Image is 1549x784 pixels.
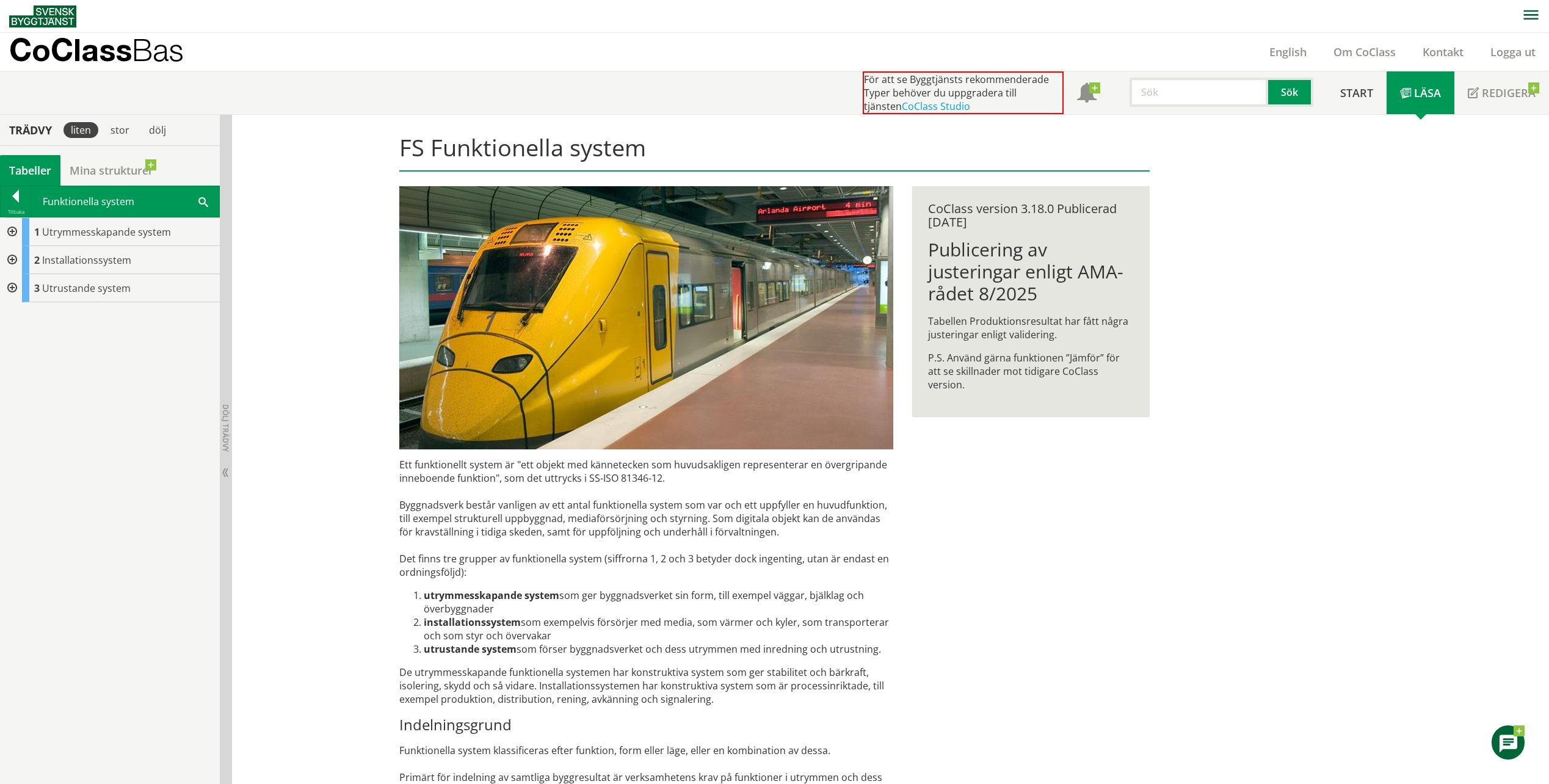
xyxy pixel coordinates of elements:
[103,122,137,138] div: stor
[42,225,171,239] span: Utrymmesskapande system
[1409,45,1477,59] a: Kontakt
[1268,78,1313,107] button: Sök
[9,5,76,27] img: Svensk Byggtjänst
[424,589,559,602] strong: utrymmesskapande system
[863,71,1064,114] div: För att se Byggtjänsts rekommenderade Typer behöver du uppgradera till tjänsten
[1327,71,1387,114] a: Start
[42,281,131,295] span: Utrustande system
[60,155,162,186] a: Mina strukturer
[399,134,1150,172] h1: FS Funktionella system
[1477,45,1549,59] a: Logga ut
[1320,45,1409,59] a: Om CoClass
[1,207,31,217] div: Tillbaka
[928,202,1134,229] div: CoClass version 3.18.0 Publicerad [DATE]
[1340,85,1373,100] span: Start
[1414,85,1441,100] span: Läsa
[399,186,893,449] img: arlanda-express-2.jpg
[32,186,219,217] div: Funktionella system
[928,351,1134,391] p: P.S. Använd gärna funktionen ”Jämför” för att se skillnader mot tidigare CoClass version.
[399,716,893,734] h3: Indelningsgrund
[424,642,517,656] strong: utrustande system
[1256,45,1320,59] a: English
[928,239,1134,305] h1: Publicering av justeringar enligt AMA-rådet 8/2025
[142,122,173,138] div: dölj
[424,589,893,615] li: som ger byggnadsverket sin form, till exempel väggar, bjälklag och överbyggnader
[34,253,40,267] span: 2
[2,123,59,137] div: Trädvy
[34,225,40,239] span: 1
[132,32,184,68] span: Bas
[34,281,40,295] span: 3
[1130,78,1268,107] input: Sök
[220,404,231,452] span: Dölj trädvy
[9,43,184,57] p: CoClass
[424,615,893,642] li: som exempelvis försörjer med media, som värmer och kyler, som trans­porterar och som styr och öve...
[424,615,521,629] strong: installationssystem
[1454,71,1549,114] a: Redigera
[424,642,893,656] li: som förser byggnadsverket och dess utrymmen med inredning och utrustning.
[928,314,1134,341] p: Tabellen Produktionsresultat har fått några justeringar enligt validering.
[1387,71,1454,114] a: Läsa
[9,33,210,71] a: CoClassBas
[1077,84,1097,104] span: Notifikationer
[1482,85,1536,100] span: Redigera
[902,100,970,113] a: CoClass Studio
[198,195,208,208] span: Sök i tabellen
[63,122,98,138] div: liten
[42,253,131,267] span: Installationssystem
